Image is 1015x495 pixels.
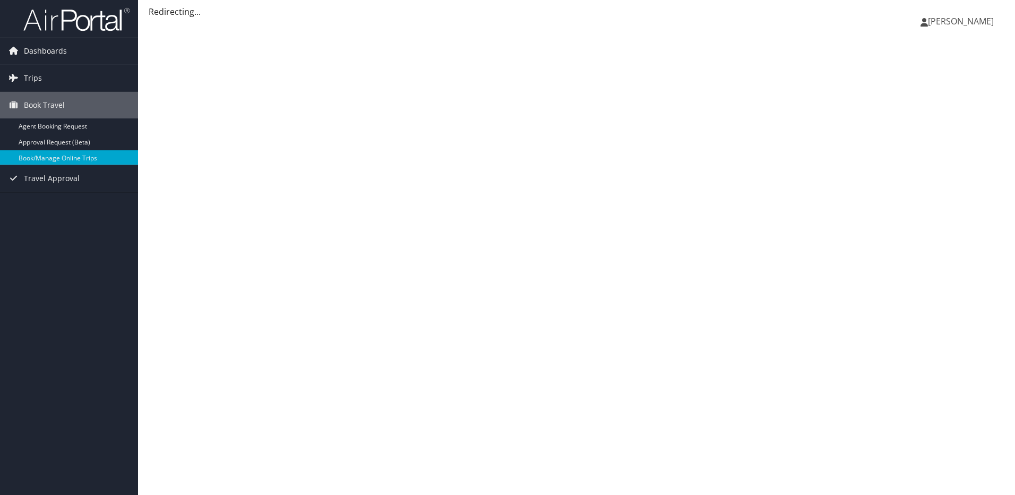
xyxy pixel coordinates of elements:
[921,5,1004,37] a: [PERSON_NAME]
[24,65,42,91] span: Trips
[928,15,994,27] span: [PERSON_NAME]
[24,165,80,192] span: Travel Approval
[24,92,65,118] span: Book Travel
[23,7,130,32] img: airportal-logo.png
[24,38,67,64] span: Dashboards
[149,5,1004,18] div: Redirecting...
